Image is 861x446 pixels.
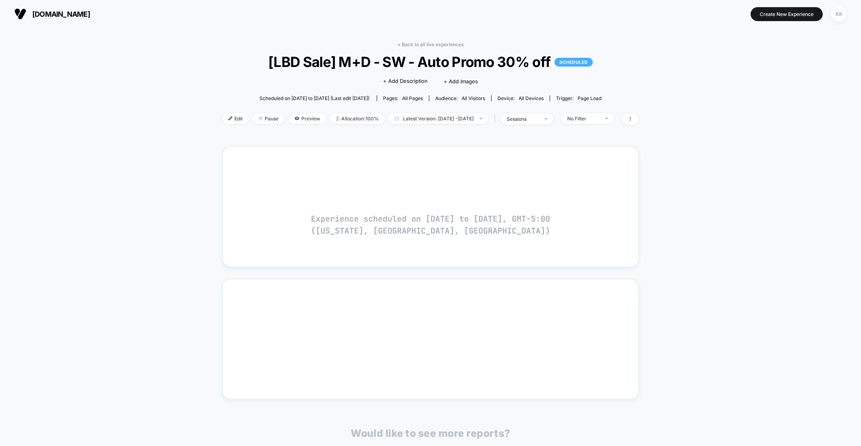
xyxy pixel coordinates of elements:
span: Scheduled on [DATE] to [DATE] (Last edit [DATE]) [259,95,370,101]
span: all devices [519,95,544,101]
span: Latest Version: [DATE] - [DATE] [389,113,488,124]
img: edit [228,116,232,120]
div: Pages: [383,95,423,101]
a: < Back to all live experiences [397,41,464,47]
span: Allocation: 100% [330,113,385,124]
span: [LBD Sale] M+D - SW - Auto Promo 30% off [243,53,618,70]
button: KK [829,6,849,22]
p: SCHEDULED [554,58,593,67]
p: Would like to see more reports? [351,427,510,439]
div: KK [831,6,847,22]
span: Pause [253,113,285,124]
button: [DOMAIN_NAME] [12,8,92,20]
span: + Add Description [383,77,428,85]
img: end [605,118,608,119]
span: Page Load [578,95,602,101]
img: rebalance [336,116,339,121]
span: Preview [289,113,326,124]
span: + Add Images [444,78,478,84]
span: Device: [491,95,550,101]
span: | [492,113,501,125]
span: All Visitors [462,95,485,101]
div: sessions [507,116,539,122]
p: Experience scheduled on [DATE] to [DATE], GMT-5:00 ([US_STATE], [GEOGRAPHIC_DATA], [GEOGRAPHIC_DA... [311,213,550,237]
img: end [545,118,547,120]
span: Edit [222,113,249,124]
img: end [480,118,482,119]
img: end [259,116,263,120]
div: No Filter [567,116,599,122]
span: [DOMAIN_NAME] [32,10,90,18]
div: Audience: [435,95,485,101]
img: calendar [395,116,399,120]
span: all pages [402,95,423,101]
div: Trigger: [556,95,602,101]
button: Create New Experience [751,7,823,21]
img: Visually logo [14,8,26,20]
